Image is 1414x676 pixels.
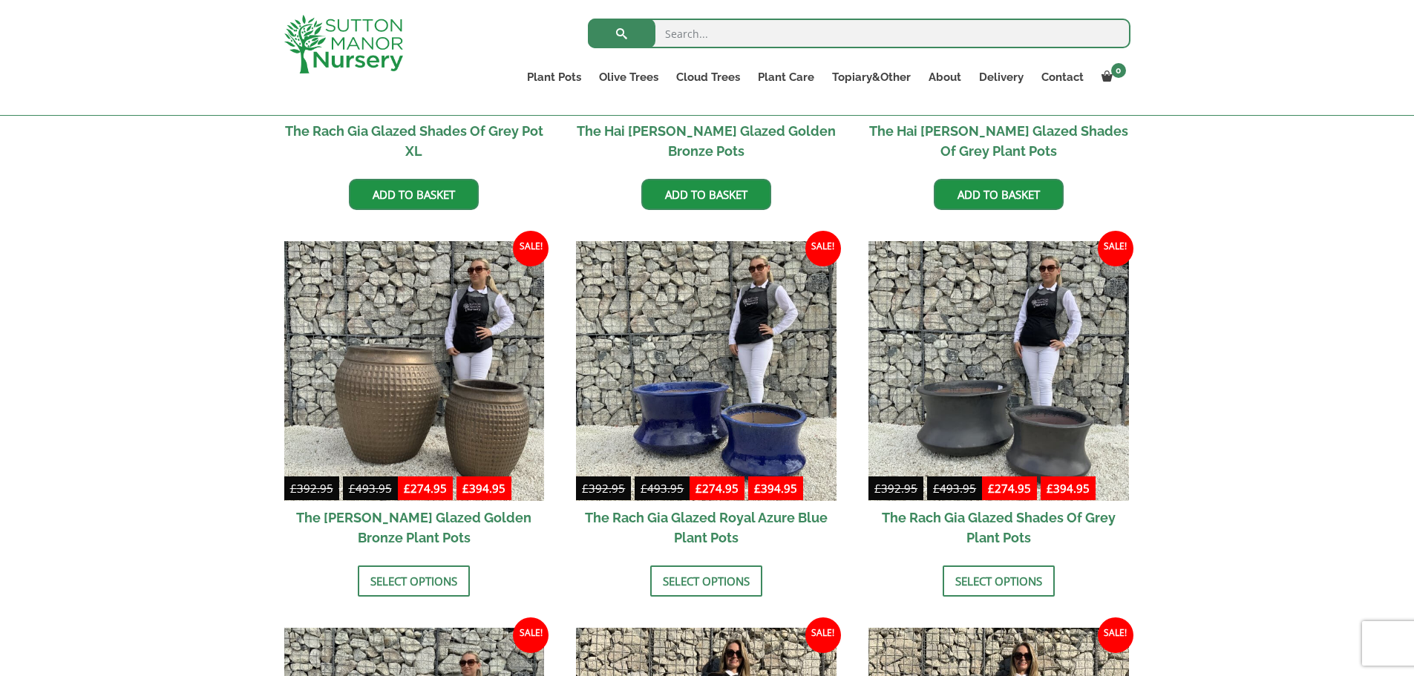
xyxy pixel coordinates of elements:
[1093,67,1130,88] a: 0
[588,19,1130,48] input: Search...
[874,481,881,496] span: £
[933,481,976,496] bdi: 493.95
[650,565,762,597] a: Select options for “The Rach Gia Glazed Royal Azure Blue Plant Pots”
[518,67,590,88] a: Plant Pots
[284,479,398,501] del: -
[805,231,841,266] span: Sale!
[576,241,837,502] img: The Rach Gia Glazed Royal Azure Blue Plant Pots
[874,481,917,496] bdi: 392.95
[513,231,549,266] span: Sale!
[805,617,841,653] span: Sale!
[576,241,837,555] a: Sale! £392.95-£493.95 £274.95-£394.95 The Rach Gia Glazed Royal Azure Blue Plant Pots
[933,481,940,496] span: £
[284,15,403,73] img: logo
[358,565,470,597] a: Select options for “The Phu Yen Glazed Golden Bronze Plant Pots”
[576,114,837,168] h2: The Hai [PERSON_NAME] Glazed Golden Bronze Pots
[1098,617,1133,653] span: Sale!
[988,481,1031,496] bdi: 274.95
[868,501,1129,554] h2: The Rach Gia Glazed Shades Of Grey Plant Pots
[641,481,684,496] bdi: 493.95
[582,481,589,496] span: £
[290,481,297,496] span: £
[284,501,545,554] h2: The [PERSON_NAME] Glazed Golden Bronze Plant Pots
[1111,63,1126,78] span: 0
[462,481,469,496] span: £
[284,241,545,502] img: The Phu Yen Glazed Golden Bronze Plant Pots
[868,241,1129,555] a: Sale! £392.95-£493.95 £274.95-£394.95 The Rach Gia Glazed Shades Of Grey Plant Pots
[823,67,920,88] a: Topiary&Other
[749,67,823,88] a: Plant Care
[868,241,1129,502] img: The Rach Gia Glazed Shades Of Grey Plant Pots
[576,501,837,554] h2: The Rach Gia Glazed Royal Azure Blue Plant Pots
[695,481,702,496] span: £
[404,481,410,496] span: £
[868,114,1129,168] h2: The Hai [PERSON_NAME] Glazed Shades Of Grey Plant Pots
[576,479,690,501] del: -
[988,481,995,496] span: £
[404,481,447,496] bdi: 274.95
[290,481,333,496] bdi: 392.95
[398,479,511,501] ins: -
[943,565,1055,597] a: Select options for “The Rach Gia Glazed Shades Of Grey Plant Pots”
[754,481,797,496] bdi: 394.95
[284,241,545,555] a: Sale! £392.95-£493.95 £274.95-£394.95 The [PERSON_NAME] Glazed Golden Bronze Plant Pots
[641,179,771,210] a: Add to basket: “The Hai Duong Glazed Golden Bronze Pots”
[970,67,1032,88] a: Delivery
[641,481,647,496] span: £
[868,479,982,501] del: -
[462,481,505,496] bdi: 394.95
[695,481,739,496] bdi: 274.95
[1032,67,1093,88] a: Contact
[349,481,392,496] bdi: 493.95
[590,67,667,88] a: Olive Trees
[754,481,761,496] span: £
[920,67,970,88] a: About
[690,479,803,501] ins: -
[1098,231,1133,266] span: Sale!
[667,67,749,88] a: Cloud Trees
[582,481,625,496] bdi: 392.95
[982,479,1096,501] ins: -
[349,179,479,210] a: Add to basket: “The Rach Gia Glazed Shades Of Grey Pot XL”
[513,617,549,653] span: Sale!
[349,481,356,496] span: £
[284,114,545,168] h2: The Rach Gia Glazed Shades Of Grey Pot XL
[934,179,1064,210] a: Add to basket: “The Hai Duong Glazed Shades Of Grey Plant Pots”
[1047,481,1090,496] bdi: 394.95
[1047,481,1053,496] span: £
